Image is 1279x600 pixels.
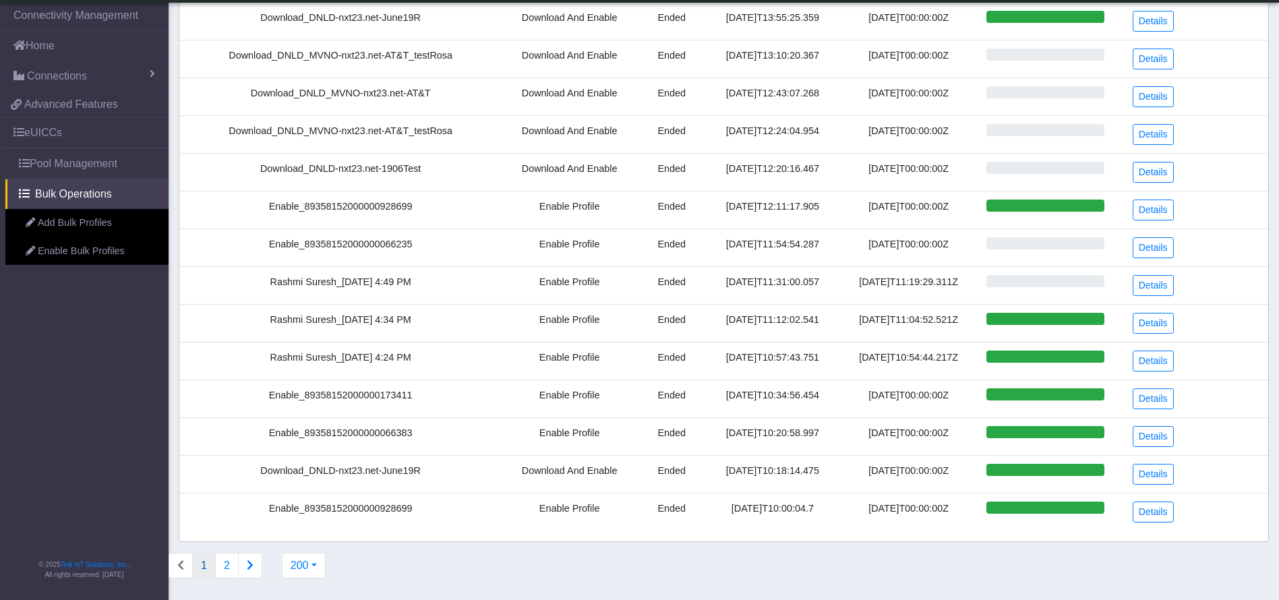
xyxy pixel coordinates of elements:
[35,186,112,202] span: Bulk Operations
[839,417,978,455] td: [DATE]T00:00:00Z
[502,417,637,455] td: Enable Profile
[707,78,839,115] td: [DATE]T12:43:07.268
[637,455,707,493] td: Ended
[1133,313,1174,334] a: Details
[502,2,637,40] td: Download And Enable
[839,2,978,40] td: [DATE]T00:00:00Z
[839,78,978,115] td: [DATE]T00:00:00Z
[1133,162,1174,183] a: Details
[179,2,502,40] td: Download_DNLD-nxt23.net-June19R
[707,455,839,493] td: [DATE]T10:18:14.475
[707,304,839,342] td: [DATE]T11:12:02.541
[637,191,707,229] td: Ended
[1133,86,1174,107] a: Details
[502,229,637,266] td: Enable Profile
[1133,464,1174,485] a: Details
[637,153,707,191] td: Ended
[502,304,637,342] td: Enable Profile
[502,40,637,78] td: Download And Enable
[637,229,707,266] td: Ended
[707,115,839,153] td: [DATE]T12:24:04.954
[839,342,978,380] td: [DATE]T10:54:44.217Z
[502,266,637,304] td: Enable Profile
[502,493,637,531] td: Enable Profile
[839,455,978,493] td: [DATE]T00:00:00Z
[839,380,978,417] td: [DATE]T00:00:00Z
[1133,237,1174,258] a: Details
[707,191,839,229] td: [DATE]T12:11:17.905
[1133,351,1174,371] a: Details
[839,153,978,191] td: [DATE]T00:00:00Z
[5,179,169,209] a: Bulk Operations
[637,78,707,115] td: Ended
[502,380,637,417] td: Enable Profile
[637,115,707,153] td: Ended
[637,380,707,417] td: Ended
[637,266,707,304] td: Ended
[5,237,169,266] a: Enable Bulk Profiles
[1133,388,1174,409] a: Details
[169,553,262,578] nav: Connections list navigation
[192,553,216,578] button: 1
[1133,11,1174,32] a: Details
[1133,49,1174,69] a: Details
[637,304,707,342] td: Ended
[27,68,87,84] span: Connections
[707,229,839,266] td: [DATE]T11:54:54.287
[5,149,169,179] a: Pool Management
[707,2,839,40] td: [DATE]T13:55:25.359
[24,96,118,113] span: Advanced Features
[839,191,978,229] td: [DATE]T00:00:00Z
[502,342,637,380] td: Enable Profile
[502,191,637,229] td: Enable Profile
[637,2,707,40] td: Ended
[282,553,326,578] button: 200
[179,40,502,78] td: Download_DNLD_MVNO-nxt23.net-AT&T_testRosa
[1133,200,1174,220] a: Details
[1133,124,1174,145] a: Details
[502,455,637,493] td: Download And Enable
[637,493,707,531] td: Ended
[179,342,502,380] td: Rashmi Suresh_[DATE] 4:24 PM
[179,153,502,191] td: Download_DNLD-nxt23.net-1906Test
[839,115,978,153] td: [DATE]T00:00:00Z
[707,493,839,531] td: [DATE]T10:00:04.7
[707,153,839,191] td: [DATE]T12:20:16.467
[179,191,502,229] td: Enable_89358152000000928699
[179,380,502,417] td: Enable_89358152000000173411
[707,266,839,304] td: [DATE]T11:31:00.057
[179,115,502,153] td: Download_DNLD_MVNO-nxt23.net-AT&T_testRosa
[637,342,707,380] td: Ended
[215,553,239,578] button: 2
[1133,502,1174,522] a: Details
[707,342,839,380] td: [DATE]T10:57:43.751
[839,229,978,266] td: [DATE]T00:00:00Z
[502,115,637,153] td: Download And Enable
[179,493,502,531] td: Enable_89358152000000928699
[179,229,502,266] td: Enable_89358152000000066235
[502,153,637,191] td: Download And Enable
[502,78,637,115] td: Download And Enable
[637,40,707,78] td: Ended
[839,304,978,342] td: [DATE]T11:04:52.521Z
[637,417,707,455] td: Ended
[1133,275,1174,296] a: Details
[5,209,169,237] a: Add Bulk Profiles
[179,304,502,342] td: Rashmi Suresh_[DATE] 4:34 PM
[707,417,839,455] td: [DATE]T10:20:58.997
[179,455,502,493] td: Download_DNLD-nxt23.net-June19R
[707,40,839,78] td: [DATE]T13:10:20.367
[839,40,978,78] td: [DATE]T00:00:00Z
[839,493,978,531] td: [DATE]T00:00:00Z
[839,266,978,304] td: [DATE]T11:19:29.311Z
[179,266,502,304] td: Rashmi Suresh_[DATE] 4:49 PM
[61,561,128,568] a: Telit IoT Solutions, Inc.
[179,78,502,115] td: Download_DNLD_MVNO-nxt23.net-AT&T
[179,417,502,455] td: Enable_89358152000000066383
[707,380,839,417] td: [DATE]T10:34:56.454
[1133,426,1174,447] a: Details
